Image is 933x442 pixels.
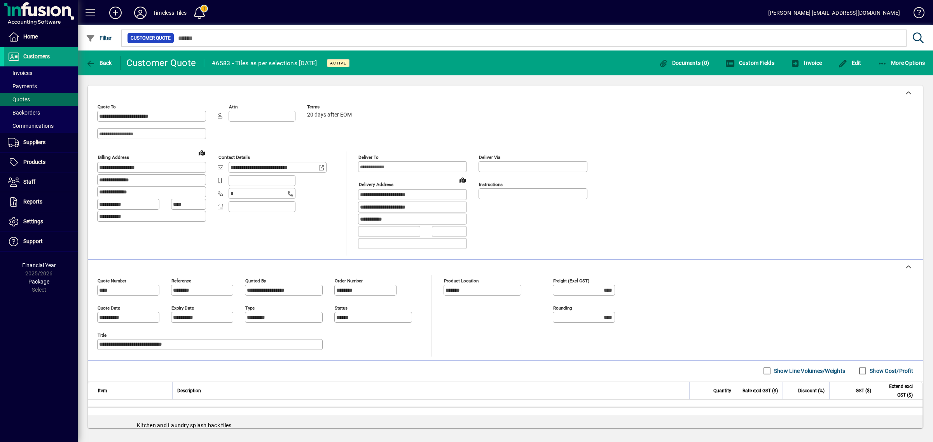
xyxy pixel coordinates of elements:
[28,278,49,285] span: Package
[553,305,572,310] mat-label: Rounding
[245,305,255,310] mat-label: Type
[212,57,317,70] div: #6583 - Tiles as per selections [DATE]
[23,179,35,185] span: Staff
[881,382,913,399] span: Extend excl GST ($)
[479,155,500,160] mat-label: Deliver via
[8,96,30,103] span: Quotes
[78,56,121,70] app-page-header-button: Back
[335,305,348,310] mat-label: Status
[98,104,116,110] mat-label: Quote To
[791,60,822,66] span: Invoice
[4,27,78,47] a: Home
[838,60,861,66] span: Edit
[22,262,56,268] span: Financial Year
[84,56,114,70] button: Back
[789,56,824,70] button: Invoice
[868,367,913,375] label: Show Cost/Profit
[8,110,40,116] span: Backorders
[307,104,354,110] span: Terms
[153,7,187,19] div: Timeless Tiles
[126,57,196,69] div: Customer Quote
[335,278,363,283] mat-label: Order number
[103,6,128,20] button: Add
[23,139,45,145] span: Suppliers
[553,278,589,283] mat-label: Freight (excl GST)
[713,386,731,395] span: Quantity
[8,70,32,76] span: Invoices
[84,31,114,45] button: Filter
[245,278,266,283] mat-label: Quoted by
[23,238,43,244] span: Support
[4,192,78,212] a: Reports
[772,367,845,375] label: Show Line Volumes/Weights
[23,53,50,59] span: Customers
[4,133,78,152] a: Suppliers
[307,112,352,118] span: 20 days after EOM
[86,60,112,66] span: Back
[4,153,78,172] a: Products
[8,83,37,89] span: Payments
[4,232,78,251] a: Support
[86,35,112,41] span: Filter
[479,182,503,187] mat-label: Instructions
[456,174,469,186] a: View on map
[171,305,194,310] mat-label: Expiry date
[98,305,120,310] mat-label: Quote date
[723,56,776,70] button: Custom Fields
[177,386,201,395] span: Description
[878,60,925,66] span: More Options
[444,278,479,283] mat-label: Product location
[229,104,238,110] mat-label: Attn
[876,56,927,70] button: More Options
[98,278,126,283] mat-label: Quote number
[23,218,43,224] span: Settings
[131,34,171,42] span: Customer Quote
[128,6,153,20] button: Profile
[8,123,54,129] span: Communications
[23,198,42,205] span: Reports
[98,332,107,338] mat-label: Title
[4,106,78,119] a: Backorders
[88,415,923,435] div: Kitchen and Laundry splash back tiles
[798,386,825,395] span: Discount (%)
[743,386,778,395] span: Rate excl GST ($)
[4,66,78,80] a: Invoices
[4,119,78,132] a: Communications
[23,33,38,40] span: Home
[908,2,923,27] a: Knowledge Base
[657,56,711,70] button: Documents (0)
[330,61,346,66] span: Active
[171,278,191,283] mat-label: Reference
[856,386,871,395] span: GST ($)
[4,212,78,231] a: Settings
[98,386,107,395] span: Item
[725,60,774,66] span: Custom Fields
[23,159,45,165] span: Products
[4,80,78,93] a: Payments
[659,60,709,66] span: Documents (0)
[4,93,78,106] a: Quotes
[4,172,78,192] a: Staff
[196,146,208,159] a: View on map
[358,155,379,160] mat-label: Deliver To
[768,7,900,19] div: [PERSON_NAME] [EMAIL_ADDRESS][DOMAIN_NAME]
[836,56,863,70] button: Edit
